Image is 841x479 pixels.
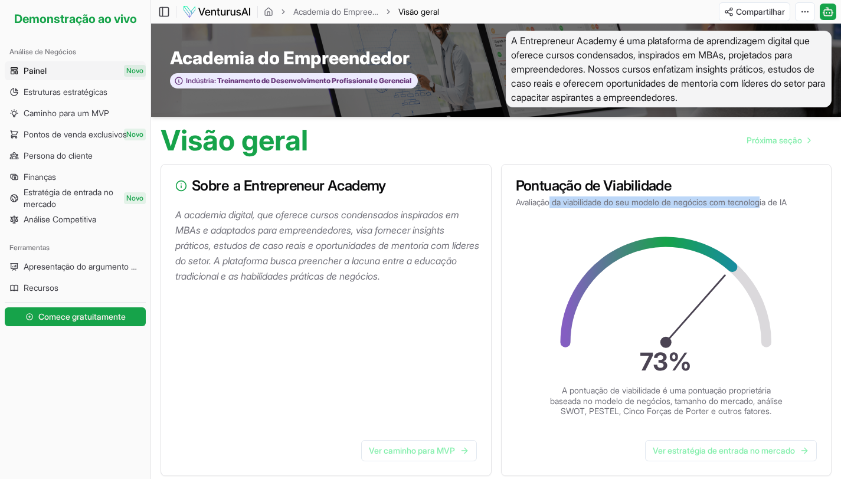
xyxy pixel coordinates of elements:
[5,278,146,297] a: Recursos
[33,19,55,28] font: versão
[175,209,482,282] font: A academia digital, que oferece cursos condensados ​​inspirados em MBAs e adaptados para empreend...
[192,177,228,194] font: Sobre
[19,31,28,40] img: website_grey.svg
[264,6,439,18] nav: migalha de pão
[361,440,477,461] a: Ver caminho para MVP
[550,385,783,416] font: A pontuação de viabilidade é uma pontuação proprietária baseada no modelo de negócios, tamanho do...
[49,74,58,84] img: tab_domain_overview_orange.svg
[170,47,410,68] font: Academia do Empreendedor
[5,104,146,123] a: Caminho para um MVP
[645,440,817,461] a: Ver estratégia de entrada no mercado
[5,146,146,165] a: Persona do cliente
[398,6,439,17] font: Visão geral
[9,47,76,56] font: Análise de Negócios
[640,347,692,376] text: 73 %
[5,61,146,80] a: PainelNovo
[747,135,802,145] font: Próxima seção
[369,445,455,455] font: Ver caminho para MVP
[5,257,146,276] a: Apresentação do argumento de venda
[293,6,378,18] a: Academia do Empreendedor
[5,125,146,144] a: Pontos de venda exclusivosNovo
[653,445,795,455] font: Ver estratégia de entrada no mercado
[5,168,146,186] a: Finanças
[38,311,126,321] font: Comece gratuitamente
[24,283,58,293] font: Recursos
[186,76,216,85] font: Indústria:
[24,65,47,76] font: Painel
[182,5,251,19] img: logotipo
[55,19,76,28] font: 4.0.25
[737,129,820,152] nav: paginação
[31,31,132,40] font: Domínio: [DOMAIN_NAME]
[719,2,790,21] button: Compartilhar
[516,197,787,207] font: Avaliação da viabilidade do seu modelo de negócios com tecnologia de IA
[217,76,411,85] font: Treinamento de Desenvolvimento Profissional e Gerencial
[5,189,146,208] a: Estratégia de entrada no mercadoNovo
[5,210,146,229] a: Análise Competitiva
[516,177,672,194] font: Pontuação de Viabilidade
[24,261,165,271] font: Apresentação do argumento de venda
[126,66,143,75] font: Novo
[62,75,90,84] font: Domínio
[293,6,399,17] font: Academia do Empreendedor
[170,73,418,89] button: Indústria:Treinamento de Desenvolvimento Profissional e Gerencial
[511,35,825,103] font: A Entrepreneur Academy é uma plataforma de aprendizagem digital que oferece cursos condensados, i...
[9,243,50,252] font: Ferramentas
[24,150,93,160] font: Persona do cliente
[125,74,134,84] img: tab_keywords_by_traffic_grey.svg
[19,19,28,28] img: logo_orange.svg
[5,305,146,329] a: Comece gratuitamente
[398,6,439,18] span: Visão geral
[5,307,146,326] button: Comece gratuitamente
[24,214,96,224] font: Análise Competitiva
[233,177,386,194] font: a Entrepreneur Academy
[126,193,143,202] font: Novo
[138,75,189,84] font: Palavras-chave
[24,129,127,139] font: Pontos de venda exclusivos
[24,108,109,118] font: Caminho para um MVP
[737,129,820,152] a: Ir para a próxima página
[161,123,308,158] font: Visão geral
[126,130,143,139] font: Novo
[736,6,785,17] font: Compartilhar
[5,83,146,101] a: Estruturas estratégicas
[24,172,56,182] font: Finanças
[24,87,107,97] font: Estruturas estratégicas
